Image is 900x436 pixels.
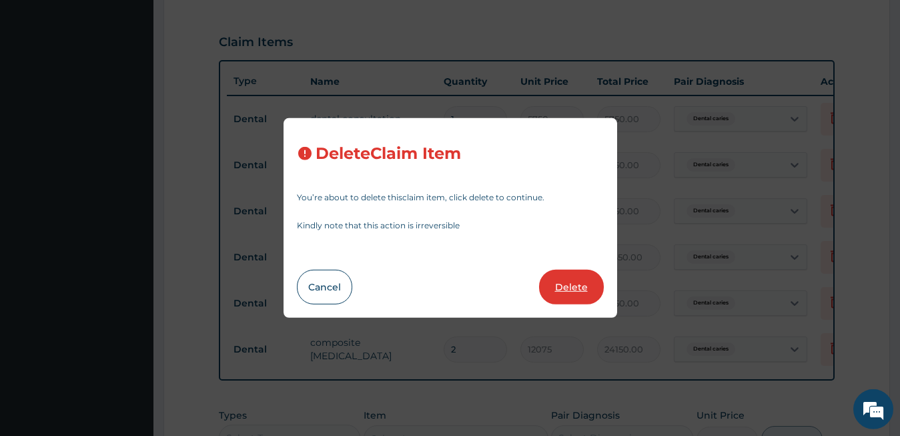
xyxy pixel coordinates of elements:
[539,270,604,304] button: Delete
[297,194,604,202] p: You’re about to delete this claim item , click delete to continue.
[7,292,254,339] textarea: Type your message and hit 'Enter'
[297,270,352,304] button: Cancel
[297,222,604,230] p: Kindly note that this action is irreversible
[77,132,184,267] span: We're online!
[69,75,224,92] div: Chat with us now
[25,67,54,100] img: d_794563401_company_1708531726252_794563401
[316,145,461,163] h3: Delete Claim Item
[219,7,251,39] div: Minimize live chat window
